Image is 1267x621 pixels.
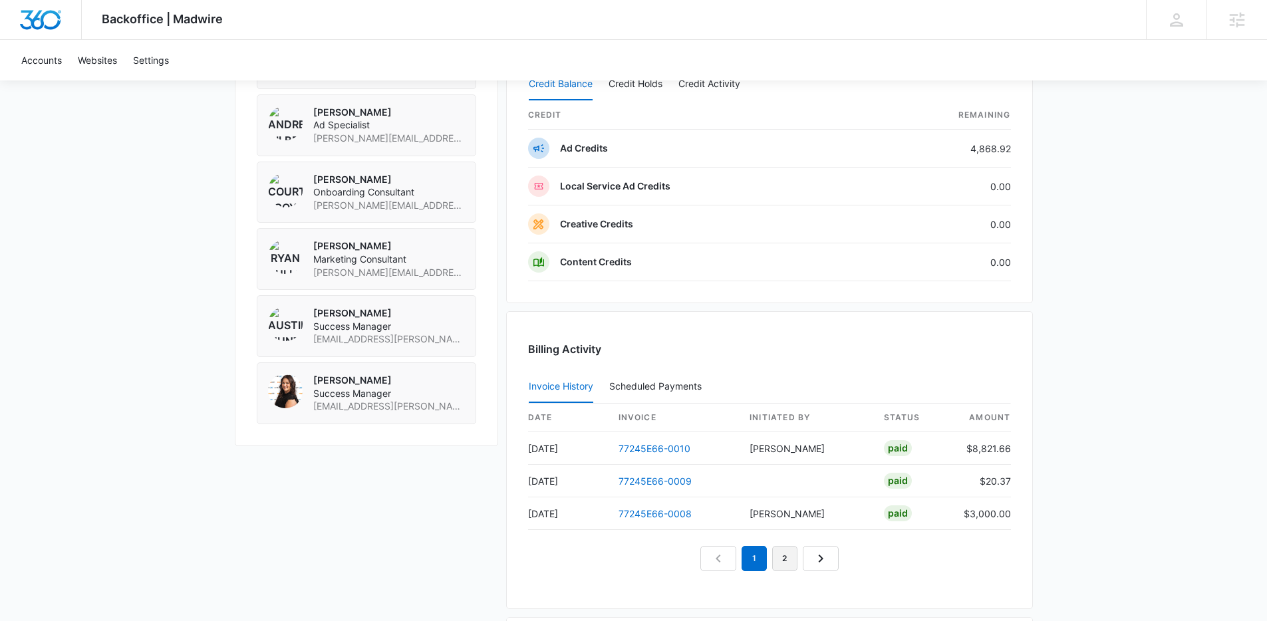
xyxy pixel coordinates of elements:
[268,173,303,207] img: Courtney Coy
[953,432,1011,465] td: $8,821.66
[884,505,912,521] div: Paid
[313,332,465,346] span: [EMAIL_ADDRESS][PERSON_NAME][DOMAIN_NAME]
[529,371,593,403] button: Invoice History
[313,387,465,400] span: Success Manager
[268,374,303,408] img: Makenna McLean
[313,374,465,387] p: [PERSON_NAME]
[268,106,303,140] img: Andrew Gilbert
[873,404,953,432] th: status
[870,168,1011,205] td: 0.00
[313,307,465,320] p: [PERSON_NAME]
[884,440,912,456] div: Paid
[268,239,303,274] img: Ryan Bullinger
[619,443,690,454] a: 77245E66-0010
[739,432,873,465] td: [PERSON_NAME]
[313,320,465,333] span: Success Manager
[609,382,707,391] div: Scheduled Payments
[102,12,223,26] span: Backoffice | Madwire
[560,255,632,269] p: Content Credits
[13,40,70,80] a: Accounts
[870,243,1011,281] td: 0.00
[742,546,767,571] em: 1
[313,253,465,266] span: Marketing Consultant
[560,217,633,231] p: Creative Credits
[528,465,608,497] td: [DATE]
[739,497,873,530] td: [PERSON_NAME]
[70,40,125,80] a: Websites
[560,180,670,193] p: Local Service Ad Credits
[529,68,593,100] button: Credit Balance
[870,205,1011,243] td: 0.00
[313,173,465,186] p: [PERSON_NAME]
[870,101,1011,130] th: Remaining
[313,132,465,145] span: [PERSON_NAME][EMAIL_ADDRESS][PERSON_NAME][DOMAIN_NAME]
[313,400,465,413] span: [EMAIL_ADDRESS][PERSON_NAME][DOMAIN_NAME]
[803,546,839,571] a: Next Page
[619,508,692,519] a: 77245E66-0008
[700,546,839,571] nav: Pagination
[528,404,608,432] th: date
[313,199,465,212] span: [PERSON_NAME][EMAIL_ADDRESS][PERSON_NAME][DOMAIN_NAME]
[953,497,1011,530] td: $3,000.00
[678,68,740,100] button: Credit Activity
[619,475,692,487] a: 77245E66-0009
[528,432,608,465] td: [DATE]
[772,546,797,571] a: Page 2
[528,101,870,130] th: credit
[268,307,303,341] img: Austin Hunt
[313,266,465,279] span: [PERSON_NAME][EMAIL_ADDRESS][PERSON_NAME][DOMAIN_NAME]
[313,186,465,199] span: Onboarding Consultant
[953,465,1011,497] td: $20.37
[528,497,608,530] td: [DATE]
[739,404,873,432] th: Initiated By
[313,106,465,119] p: [PERSON_NAME]
[528,341,1011,357] h3: Billing Activity
[608,404,739,432] th: invoice
[870,130,1011,168] td: 4,868.92
[313,118,465,132] span: Ad Specialist
[313,239,465,253] p: [PERSON_NAME]
[609,68,662,100] button: Credit Holds
[560,142,608,155] p: Ad Credits
[953,404,1011,432] th: amount
[884,473,912,489] div: Paid
[125,40,177,80] a: Settings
